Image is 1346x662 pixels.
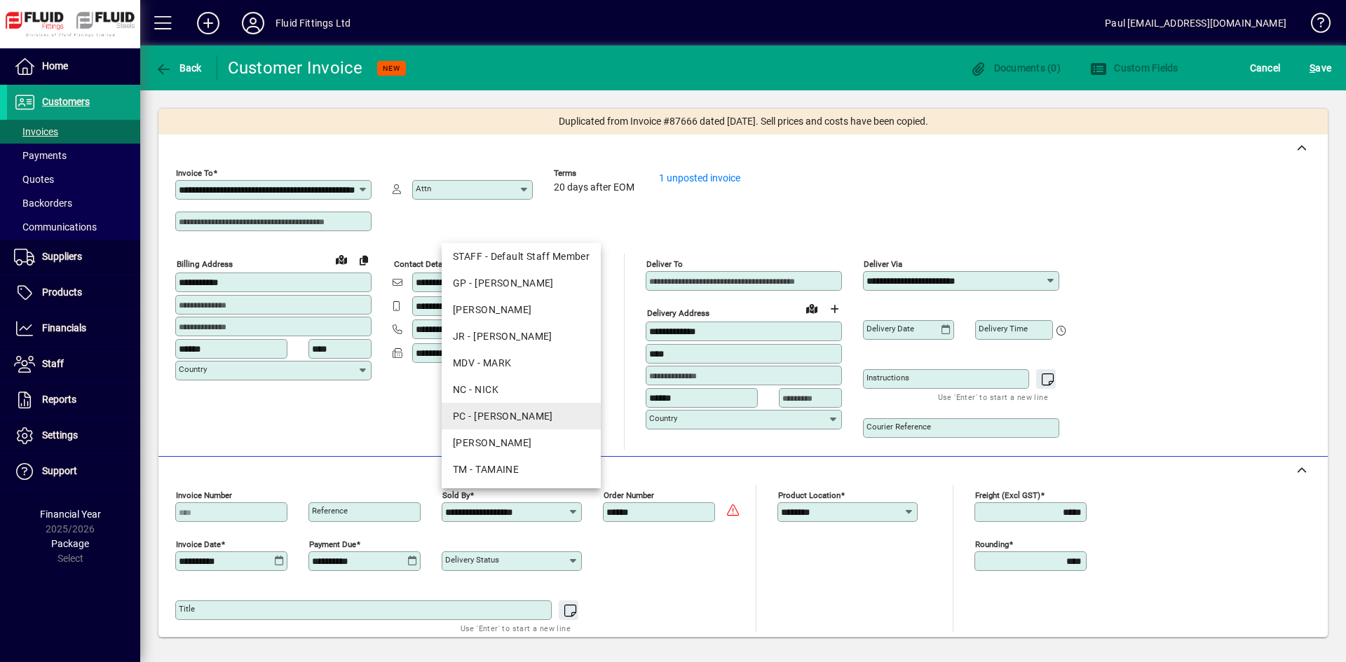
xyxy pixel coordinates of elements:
[1300,3,1328,48] a: Knowledge Base
[151,55,205,81] button: Back
[42,394,76,405] span: Reports
[42,287,82,298] span: Products
[778,490,841,500] mat-label: Product location
[823,298,845,320] button: Choose address
[312,506,348,516] mat-label: Reference
[554,182,634,193] span: 20 days after EOM
[42,96,90,107] span: Customers
[966,55,1064,81] button: Documents (0)
[176,539,221,549] mat-label: Invoice date
[42,429,78,441] span: Settings
[7,275,140,310] a: Products
[975,539,1009,549] mat-label: Rounding
[442,243,601,270] mat-option: STAFF - Default Staff Member
[649,413,677,423] mat-label: Country
[442,490,470,500] mat-label: Sold by
[970,62,1061,74] span: Documents (0)
[7,215,140,239] a: Communications
[7,418,140,453] a: Settings
[442,456,601,483] mat-option: TM - TAMAINE
[659,172,740,184] a: 1 unposted invoice
[309,539,356,549] mat-label: Payment due
[1246,55,1284,81] button: Cancel
[383,64,400,73] span: NEW
[1090,62,1178,74] span: Custom Fields
[7,454,140,489] a: Support
[559,114,928,129] span: Duplicated from Invoice #87666 dated [DATE]. Sell prices and costs have been copied.
[453,409,590,424] div: PC - [PERSON_NAME]
[453,382,590,397] div: NC - NICK
[330,248,353,270] a: View on map
[442,270,601,296] mat-option: GP - Grant Petersen
[453,436,590,450] div: [PERSON_NAME]
[42,251,82,262] span: Suppliers
[155,62,202,74] span: Back
[186,11,231,36] button: Add
[979,324,1028,333] mat-label: Delivery time
[14,126,58,137] span: Invoices
[1306,55,1335,81] button: Save
[276,12,351,34] div: Fluid Fittings Ltd
[801,297,823,319] a: View on map
[453,303,590,317] div: [PERSON_NAME]
[42,465,77,476] span: Support
[1310,57,1331,79] span: ave
[445,555,499,565] mat-label: Delivery status
[453,462,590,477] div: TM - TAMAINE
[646,259,683,269] mat-label: Deliver To
[179,364,207,374] mat-label: Country
[453,249,590,264] div: STAFF - Default Staff Member
[7,240,140,275] a: Suppliers
[140,55,217,81] app-page-header-button: Back
[7,382,140,418] a: Reports
[864,259,902,269] mat-label: Deliver via
[442,429,601,456] mat-option: RP - Richard
[1087,55,1182,81] button: Custom Fields
[453,329,590,344] div: JR - [PERSON_NAME]
[866,373,909,382] mat-label: Instructions
[442,350,601,376] mat-option: MDV - MARK
[7,191,140,215] a: Backorders
[353,249,375,271] button: Copy to Delivery address
[554,169,638,178] span: Terms
[42,358,64,369] span: Staff
[7,347,140,382] a: Staff
[866,422,931,432] mat-label: Courier Reference
[453,276,590,291] div: GP - [PERSON_NAME]
[7,49,140,84] a: Home
[1310,62,1315,74] span: S
[442,323,601,350] mat-option: JR - John Rossouw
[7,144,140,167] a: Payments
[1105,12,1286,34] div: Paul [EMAIL_ADDRESS][DOMAIN_NAME]
[442,376,601,403] mat-option: NC - NICK
[7,167,140,191] a: Quotes
[14,198,72,209] span: Backorders
[14,221,97,233] span: Communications
[51,538,89,549] span: Package
[7,120,140,144] a: Invoices
[938,389,1048,405] mat-hint: Use 'Enter' to start a new line
[228,57,363,79] div: Customer Invoice
[7,311,140,346] a: Financials
[604,490,654,500] mat-label: Order number
[442,403,601,429] mat-option: PC - PAUL
[42,60,68,71] span: Home
[176,490,232,500] mat-label: Invoice number
[14,174,54,185] span: Quotes
[14,150,67,161] span: Payments
[176,168,213,178] mat-label: Invoice To
[866,324,914,333] mat-label: Delivery date
[231,11,276,36] button: Profile
[416,184,431,193] mat-label: Attn
[42,322,86,333] span: Financials
[975,490,1040,500] mat-label: Freight (excl GST)
[453,356,590,371] div: MDV - MARK
[1250,57,1281,79] span: Cancel
[442,296,601,323] mat-option: JJ - JENI
[461,620,571,636] mat-hint: Use 'Enter' to start a new line
[40,509,101,520] span: Financial Year
[179,604,195,614] mat-label: Title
